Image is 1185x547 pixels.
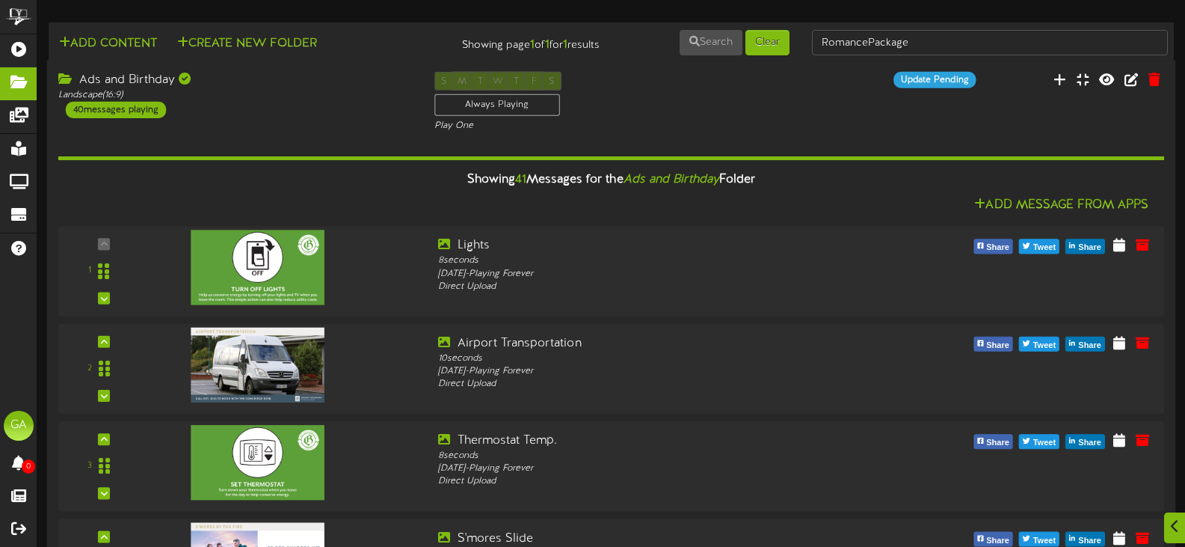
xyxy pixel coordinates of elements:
[1030,435,1059,451] span: Tweet
[438,530,876,547] div: S'mores Slide
[624,173,719,186] i: Ads and Birthday
[1075,337,1104,354] span: Share
[515,173,526,186] span: 41
[438,365,876,378] div: [DATE] - Playing Forever
[438,433,876,450] div: Thermostat Temp.
[422,28,611,54] div: Showing page of for results
[812,30,1168,55] input: -- Search Folders by Name --
[1065,532,1105,547] button: Share
[1065,337,1105,352] button: Share
[983,240,1012,257] span: Share
[1030,240,1059,257] span: Tweet
[563,38,567,52] strong: 1
[1065,434,1105,449] button: Share
[1019,239,1059,254] button: Tweet
[434,94,560,116] div: Always Playing
[1019,532,1059,547] button: Tweet
[530,38,535,52] strong: 1
[1030,337,1059,354] span: Tweet
[973,434,1013,449] button: Share
[438,237,876,254] div: Lights
[973,239,1013,254] button: Share
[893,72,976,88] div: Update Pending
[191,230,324,305] img: 09abe1d6-b33c-4cde-bd31-422256ebe697sustainable_resorts_digital_23-3.jpg
[680,30,742,55] button: Search
[191,328,324,403] img: 9dd15183-d1d0-4129-831c-a02f79657ddftransportation.jpg
[983,435,1012,451] span: Share
[47,164,1176,196] div: Showing Messages for the Folder
[438,475,876,488] div: Direct Upload
[58,72,412,89] div: Ads and Birthday
[438,450,876,462] div: 8 seconds
[58,89,412,102] div: Landscape ( 16:9 )
[1019,434,1059,449] button: Tweet
[434,120,788,132] div: Play One
[1075,435,1104,451] span: Share
[1075,240,1104,257] span: Share
[438,254,876,267] div: 8 seconds
[438,267,876,280] div: [DATE] - Playing Forever
[1065,239,1105,254] button: Share
[438,462,876,475] div: [DATE] - Playing Forever
[438,352,876,365] div: 10 seconds
[22,459,35,474] span: 0
[545,38,550,52] strong: 1
[438,335,876,352] div: Airport Transportation
[4,411,34,441] div: GA
[973,337,1013,352] button: Share
[1019,337,1059,352] button: Tweet
[973,532,1013,547] button: Share
[438,281,876,293] div: Direct Upload
[66,102,166,118] div: 40 messages playing
[55,34,161,53] button: Add Content
[745,30,790,55] button: Clear
[983,337,1012,354] span: Share
[173,34,321,53] button: Create New Folder
[970,196,1153,215] button: Add Message From Apps
[438,378,876,391] div: Direct Upload
[191,425,324,500] img: 82b82a83-0fe6-409b-917d-b0a0bd912f2csustainable_resorts_digital_23-1.jpg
